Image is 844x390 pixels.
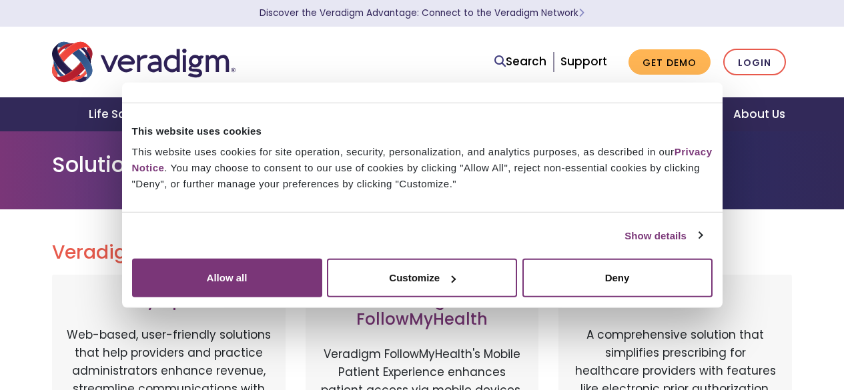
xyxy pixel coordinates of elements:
h3: Payerpath [65,291,272,310]
a: Privacy Notice [132,146,713,173]
a: Show details [624,227,702,243]
h3: Veradigm FollowMyHealth [319,291,526,329]
a: About Us [717,97,801,131]
div: This website uses cookies [132,123,713,139]
h2: Veradigm Solutions [52,241,793,264]
button: Customize [327,259,517,297]
a: Life Sciences [73,97,183,131]
button: Deny [522,259,713,297]
button: Allow all [132,259,322,297]
a: Discover the Veradigm Advantage: Connect to the Veradigm NetworkLearn More [260,7,584,19]
h3: ePrescribe [572,291,779,310]
span: Learn More [578,7,584,19]
h1: Solution Login [52,152,793,177]
a: Login [723,49,786,76]
img: Veradigm logo [52,40,236,84]
a: Search [494,53,546,71]
div: This website uses cookies for site operation, security, personalization, and analytics purposes, ... [132,144,713,192]
a: Support [560,53,607,69]
a: Get Demo [628,49,711,75]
